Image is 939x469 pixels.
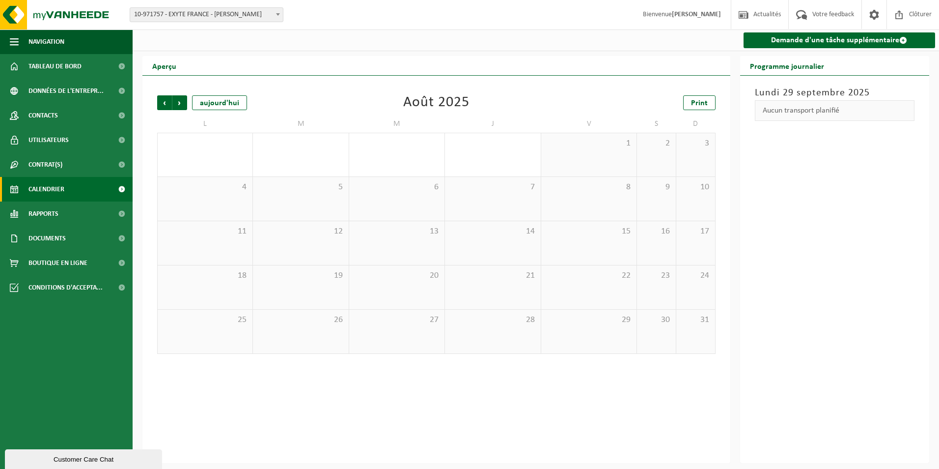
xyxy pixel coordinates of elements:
span: Contrat(s) [28,152,62,177]
span: 20 [354,270,440,281]
td: J [445,115,541,133]
span: 14 [450,226,535,237]
div: aujourd'hui [192,95,247,110]
span: 26 [258,315,343,325]
td: S [637,115,676,133]
span: 1 [546,138,632,149]
h2: Programme journalier [740,56,834,75]
span: 10-971757 - EXYTE FRANCE - BILLY BERCLAU [130,7,283,22]
span: Précédent [157,95,172,110]
span: 5 [258,182,343,193]
span: 7 [450,182,535,193]
span: 3 [681,138,710,149]
span: 17 [681,226,710,237]
span: Navigation [28,29,64,54]
span: Utilisateurs [28,128,69,152]
span: Contacts [28,103,58,128]
span: Print [691,99,708,107]
span: Conditions d'accepta... [28,275,103,300]
span: 27 [354,315,440,325]
span: Calendrier [28,177,64,202]
span: 29 [546,315,632,325]
span: 25 [163,315,248,325]
div: Août 2025 [403,95,469,110]
td: D [676,115,716,133]
span: 10 [681,182,710,193]
td: M [349,115,445,133]
span: 24 [681,270,710,281]
span: 23 [642,270,671,281]
span: 6 [354,182,440,193]
span: Rapports [28,202,58,226]
strong: [PERSON_NAME] [672,11,721,18]
span: Tableau de bord [28,54,82,79]
td: M [253,115,349,133]
span: 9 [642,182,671,193]
span: Boutique en ligne [28,251,87,275]
td: V [541,115,637,133]
span: 19 [258,270,343,281]
span: 15 [546,226,632,237]
td: L [157,115,253,133]
span: 30 [642,315,671,325]
span: 16 [642,226,671,237]
span: 8 [546,182,632,193]
span: 11 [163,226,248,237]
span: 22 [546,270,632,281]
span: 28 [450,315,535,325]
span: Données de l'entrepr... [28,79,104,103]
span: 4 [163,182,248,193]
h2: Aperçu [142,56,186,75]
span: Documents [28,226,66,251]
span: 18 [163,270,248,281]
span: 21 [450,270,535,281]
span: Suivant [172,95,187,110]
span: 2 [642,138,671,149]
span: 13 [354,226,440,237]
a: Print [683,95,716,110]
span: 10-971757 - EXYTE FRANCE - BILLY BERCLAU [130,8,283,22]
div: Aucun transport planifié [755,100,915,121]
h3: Lundi 29 septembre 2025 [755,86,915,100]
span: 31 [681,315,710,325]
iframe: chat widget [5,447,164,469]
span: 12 [258,226,343,237]
a: Demande d'une tâche supplémentaire [744,32,936,48]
